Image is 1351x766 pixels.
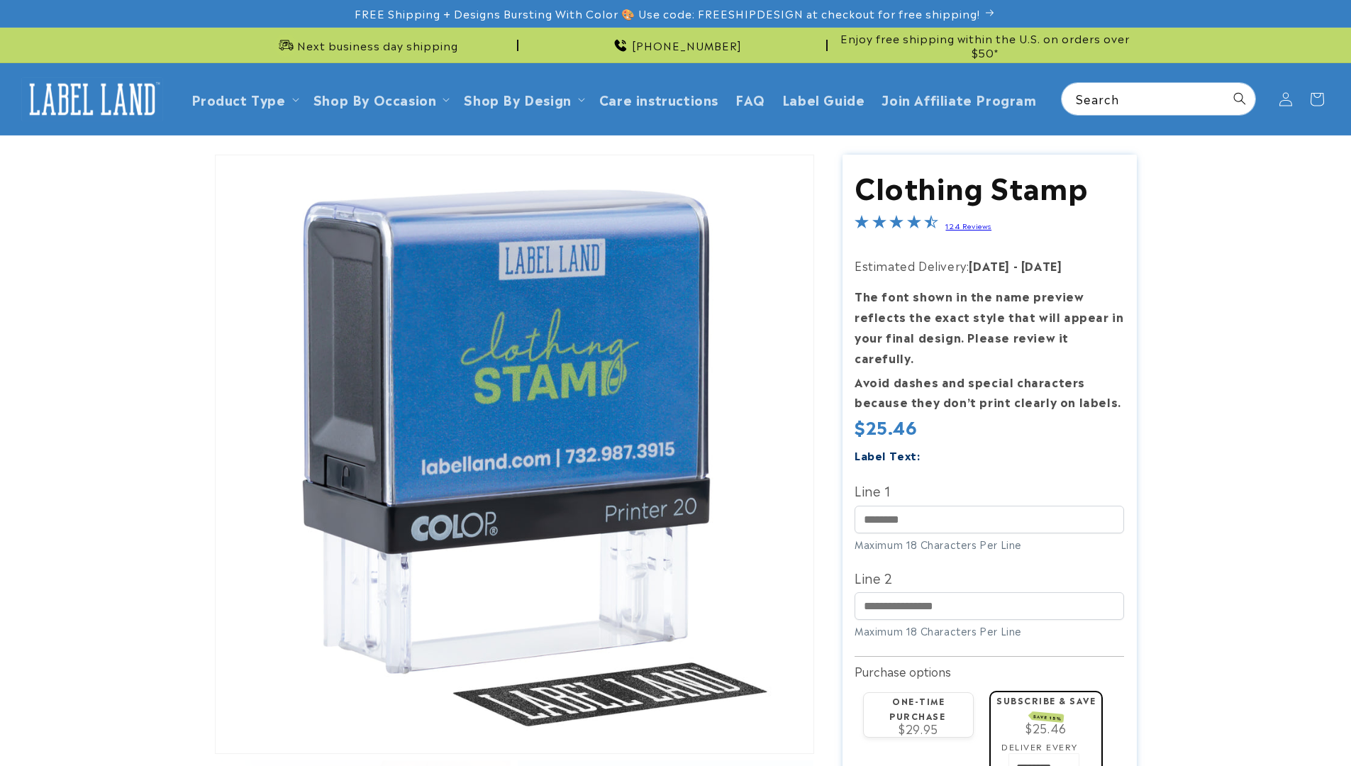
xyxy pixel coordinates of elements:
span: FREE Shipping + Designs Bursting With Color 🎨 Use code: FREESHIPDESIGN at checkout for free shipp... [355,6,980,21]
label: One-time purchase [889,694,945,722]
strong: [DATE] [969,257,1010,274]
a: Care instructions [591,82,727,116]
summary: Product Type [183,82,305,116]
button: What size is the imprint? [51,79,173,106]
a: Shop By Design [464,89,571,109]
span: $29.95 [899,720,938,737]
div: Announcement [524,28,828,62]
span: [PHONE_NUMBER] [632,38,742,52]
strong: - [1013,257,1018,274]
label: Line 2 [855,566,1124,589]
label: Line 1 [855,479,1124,501]
a: Product Type [191,89,286,109]
p: Estimated Delivery: [855,255,1124,276]
a: Label Guide [774,82,874,116]
span: Enjoy free shipping within the U.S. on orders over $50* [833,31,1137,59]
h1: Clothing Stamp [855,167,1124,204]
strong: [DATE] [1021,257,1062,274]
div: Announcement [833,28,1137,62]
div: Maximum 18 Characters Per Line [855,537,1124,552]
span: Join Affiliate Program [882,91,1036,107]
summary: Shop By Occasion [305,82,456,116]
span: 4.4-star overall rating [855,216,938,233]
img: Label Land [21,77,163,121]
div: Announcement [215,28,518,62]
a: FAQ [727,82,774,116]
span: Label Guide [782,91,865,107]
strong: The font shown in the name preview reflects the exact style that will appear in your final design... [855,287,1123,365]
label: Subscribe & save [996,694,1096,721]
a: Label Land [16,72,169,126]
span: Next business day shipping [297,38,458,52]
span: SAVE 15% [1030,711,1064,723]
span: $25.46 [1025,719,1067,736]
strong: Avoid dashes and special characters because they don’t print clearly on labels. [855,373,1121,411]
span: $25.46 [855,413,918,439]
label: Label Text: [855,447,921,463]
label: Deliver every [1001,740,1078,753]
span: Care instructions [599,91,718,107]
a: Join Affiliate Program [873,82,1045,116]
span: FAQ [735,91,765,107]
span: Shop By Occasion [313,91,437,107]
button: Can this be used on dark clothing? [12,40,173,67]
summary: Shop By Design [455,82,590,116]
button: Search [1224,83,1255,114]
a: 124 Reviews [945,221,991,231]
label: Purchase options [855,662,951,679]
div: Maximum 18 Characters Per Line [855,623,1124,638]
